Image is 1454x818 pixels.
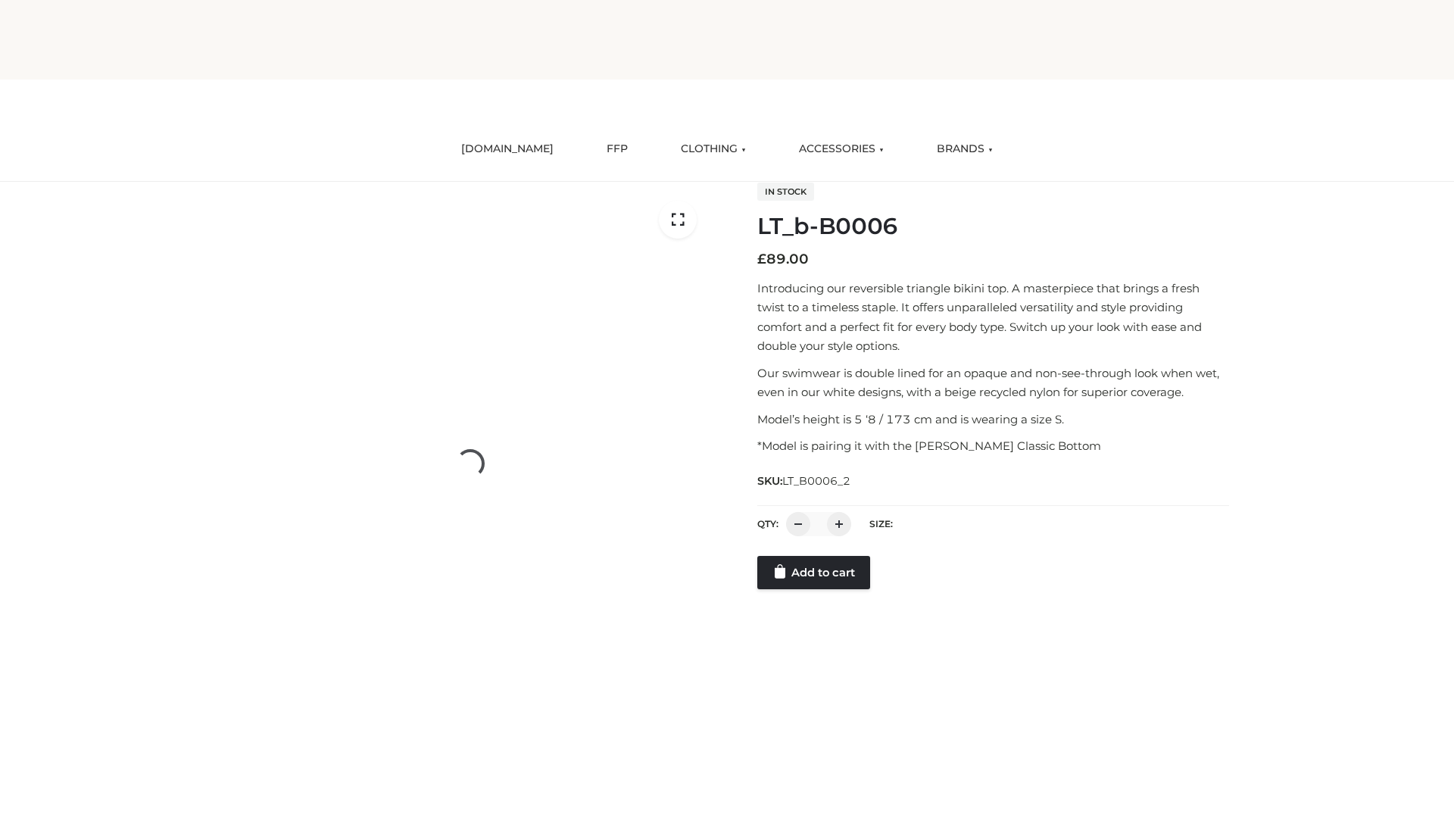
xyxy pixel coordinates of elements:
a: [DOMAIN_NAME] [450,133,565,166]
p: Model’s height is 5 ‘8 / 173 cm and is wearing a size S. [757,410,1229,429]
a: ACCESSORIES [788,133,895,166]
span: SKU: [757,472,852,490]
h1: LT_b-B0006 [757,213,1229,240]
span: LT_B0006_2 [782,474,850,488]
bdi: 89.00 [757,251,809,267]
a: FFP [595,133,639,166]
label: QTY: [757,518,778,529]
label: Size: [869,518,893,529]
span: In stock [757,183,814,201]
p: *Model is pairing it with the [PERSON_NAME] Classic Bottom [757,436,1229,456]
p: Our swimwear is double lined for an opaque and non-see-through look when wet, even in our white d... [757,364,1229,402]
a: Add to cart [757,556,870,589]
a: BRANDS [925,133,1004,166]
span: £ [757,251,766,267]
a: CLOTHING [669,133,757,166]
p: Introducing our reversible triangle bikini top. A masterpiece that brings a fresh twist to a time... [757,279,1229,356]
